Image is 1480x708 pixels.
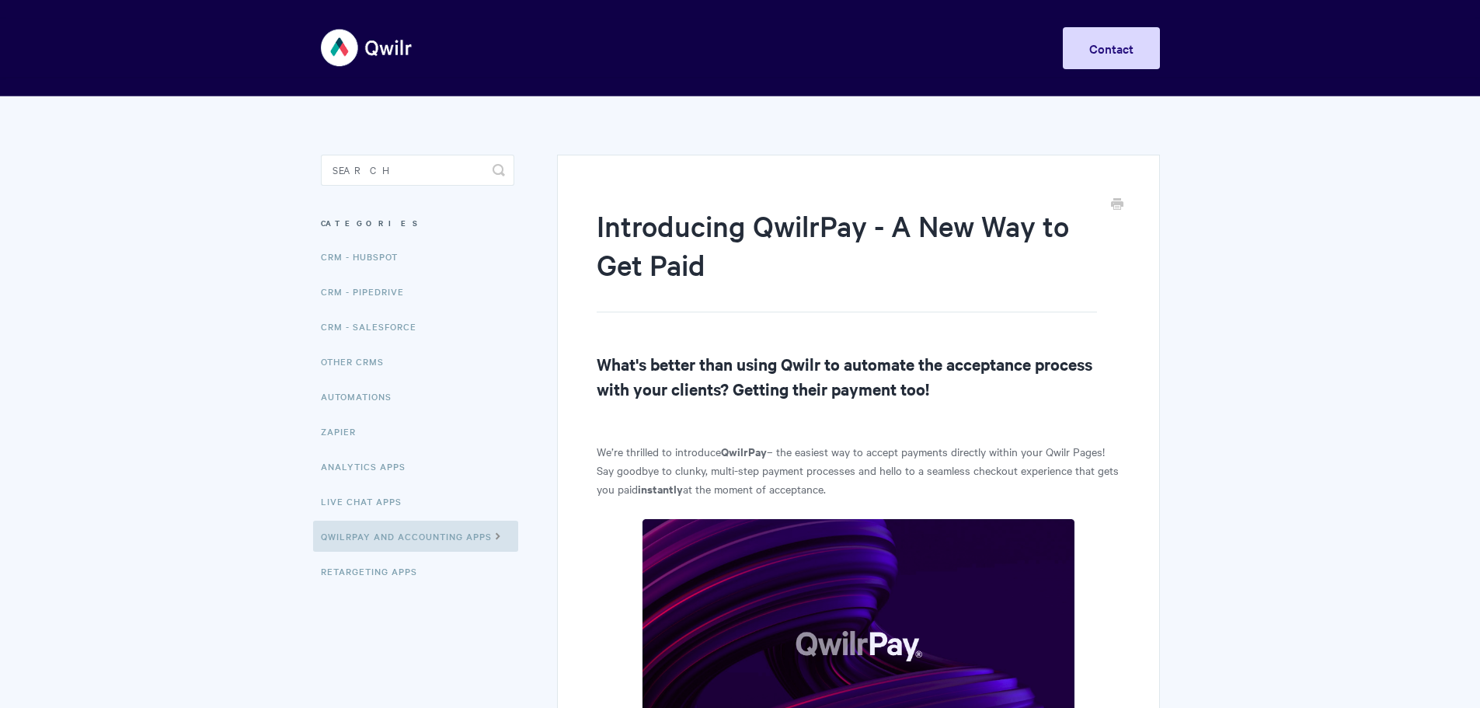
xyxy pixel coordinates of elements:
[321,241,409,272] a: CRM - HubSpot
[597,206,1096,312] h1: Introducing QwilrPay - A New Way to Get Paid
[321,19,413,77] img: Qwilr Help Center
[313,521,518,552] a: QwilrPay and Accounting Apps
[321,311,428,342] a: CRM - Salesforce
[321,486,413,517] a: Live Chat Apps
[321,209,514,237] h3: Categories
[638,480,683,497] strong: instantly
[321,416,367,447] a: Zapier
[597,442,1120,498] p: We’re thrilled to introduce – the easiest way to accept payments directly within your Qwilr Pages...
[321,155,514,186] input: Search
[321,346,395,377] a: Other CRMs
[597,351,1120,401] h2: What's better than using Qwilr to automate the acceptance process with your clients? Getting thei...
[321,556,429,587] a: Retargeting Apps
[321,381,403,412] a: Automations
[1111,197,1123,214] a: Print this Article
[1063,27,1160,69] a: Contact
[721,443,767,459] strong: QwilrPay
[321,276,416,307] a: CRM - Pipedrive
[321,451,417,482] a: Analytics Apps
